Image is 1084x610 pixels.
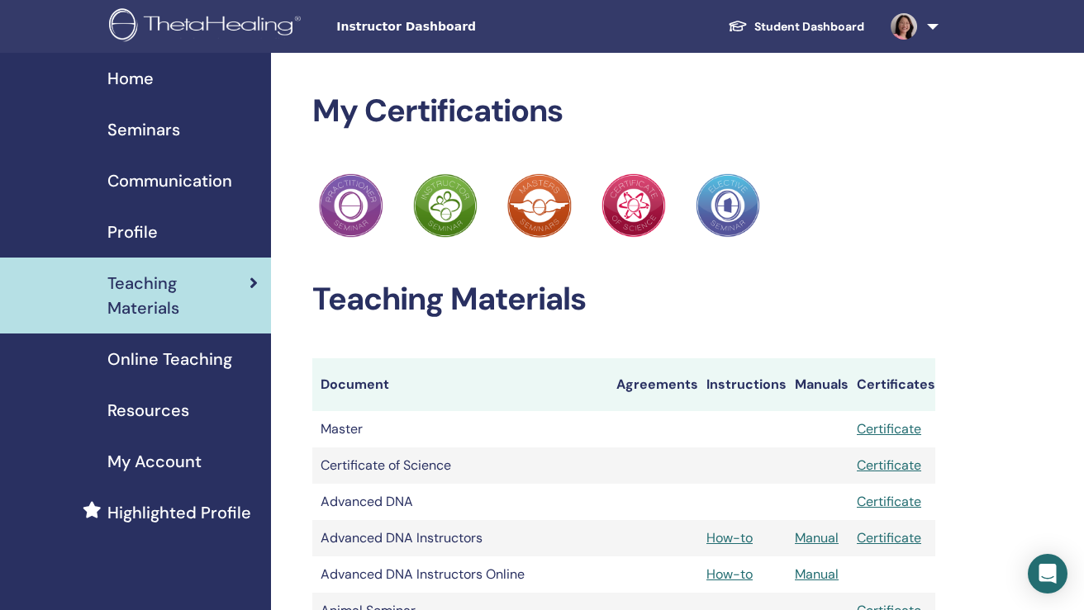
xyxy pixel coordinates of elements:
[312,484,608,520] td: Advanced DNA
[891,13,917,40] img: default.jpg
[107,66,154,91] span: Home
[312,520,608,556] td: Advanced DNA Instructors
[312,358,608,411] th: Document
[319,173,383,238] img: Practitioner
[312,411,608,447] td: Master
[849,358,935,411] th: Certificates
[107,271,250,320] span: Teaching Materials
[312,281,935,319] h2: Teaching Materials
[413,173,478,238] img: Practitioner
[312,556,608,593] td: Advanced DNA Instructors Online
[698,358,787,411] th: Instructions
[107,220,158,244] span: Profile
[336,18,584,35] span: Instructor Dashboard
[312,92,935,130] h2: My Certifications
[107,347,232,371] span: Online Teaching
[795,565,839,583] a: Manual
[312,447,608,484] td: Certificate of Science
[857,456,921,474] a: Certificate
[601,173,666,238] img: Practitioner
[107,449,202,474] span: My Account
[107,117,180,142] span: Seminars
[107,398,189,423] span: Resources
[696,173,760,238] img: Practitioner
[787,358,849,411] th: Manuals
[706,529,753,546] a: How-to
[706,565,753,583] a: How-to
[109,8,307,45] img: logo.png
[507,173,572,238] img: Practitioner
[715,12,877,42] a: Student Dashboard
[857,529,921,546] a: Certificate
[107,168,232,193] span: Communication
[857,420,921,437] a: Certificate
[857,493,921,510] a: Certificate
[608,358,698,411] th: Agreements
[728,19,748,33] img: graduation-cap-white.svg
[1028,554,1067,593] div: Open Intercom Messenger
[107,500,251,525] span: Highlighted Profile
[795,529,839,546] a: Manual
